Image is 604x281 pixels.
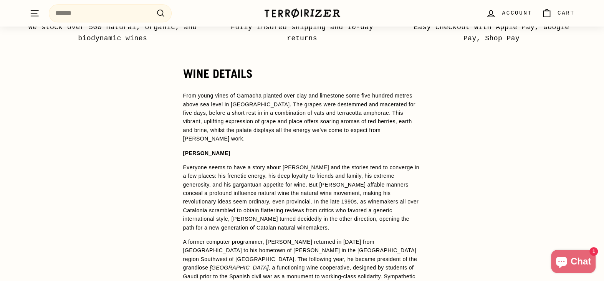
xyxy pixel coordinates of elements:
[405,22,578,44] p: Easy checkout with Apple Pay, Google Pay, Shop Pay
[216,22,388,44] p: Fully insured shipping and 10-day returns
[210,264,268,271] em: [GEOGRAPHIC_DATA]
[183,67,421,80] h2: WINE DETAILS
[183,150,230,156] strong: [PERSON_NAME]
[537,2,579,25] a: Cart
[558,9,575,17] span: Cart
[481,2,536,25] a: Account
[183,164,419,231] span: Everyone seems to have a story about [PERSON_NAME] and the stories tend to converge in a few plac...
[183,91,421,143] p: From young vines of Garnacha planted over clay and limestone some five hundred metres above sea l...
[502,9,532,17] span: Account
[549,250,598,275] inbox-online-store-chat: Shopify online store chat
[26,22,199,44] p: We stock over 500 natural, organic, and biodynamic wines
